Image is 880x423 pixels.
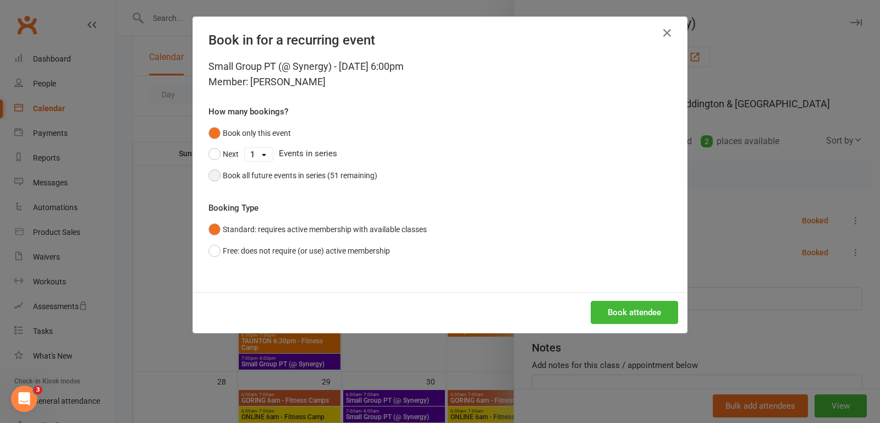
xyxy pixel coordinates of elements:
button: Standard: requires active membership with available classes [208,219,427,240]
button: Book all future events in series (51 remaining) [208,165,377,186]
button: Book attendee [591,301,678,324]
button: Book only this event [208,123,291,144]
div: Small Group PT (@ Synergy) - [DATE] 6:00pm Member: [PERSON_NAME] [208,59,672,90]
span: 3 [34,386,42,394]
button: Free: does not require (or use) active membership [208,240,390,261]
h4: Book in for a recurring event [208,32,672,48]
button: Close [658,24,676,42]
iframe: Intercom live chat [11,386,37,412]
div: Events in series [208,144,672,164]
label: How many bookings? [208,105,288,118]
div: Book all future events in series (51 remaining) [223,169,377,182]
button: Next [208,144,239,164]
label: Booking Type [208,201,258,215]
